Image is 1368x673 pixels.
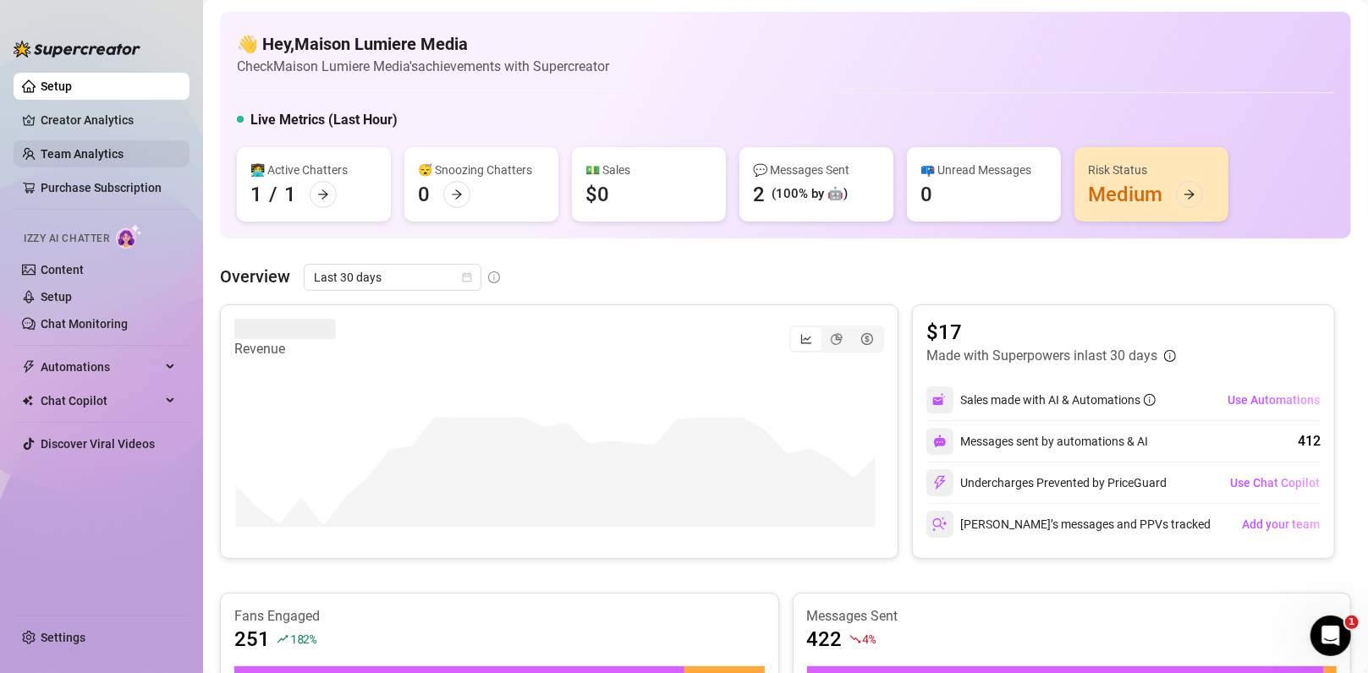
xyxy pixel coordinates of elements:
[800,333,812,345] span: line-chart
[277,633,288,645] span: rise
[14,41,140,57] img: logo-BBDzfeDw.svg
[807,607,1338,626] article: Messages Sent
[807,626,843,653] article: 422
[1241,511,1321,538] button: Add your team
[585,161,712,179] div: 💵 Sales
[24,231,109,247] span: Izzy AI Chatter
[250,161,377,179] div: 👩‍💻 Active Chatters
[1242,517,1320,531] span: Add your team
[932,517,948,532] img: svg%3e
[41,631,85,644] a: Settings
[250,181,262,208] div: 1
[933,435,947,448] img: svg%3e
[932,475,948,490] img: svg%3e
[41,147,124,161] a: Team Analytics
[920,161,1047,179] div: 📪 Unread Messages
[451,189,463,200] span: arrow-right
[41,437,155,451] a: Discover Viral Videos
[1298,431,1321,451] div: 412
[41,181,162,194] a: Purchase Subscription
[41,79,72,93] a: Setup
[849,633,861,645] span: fall
[831,333,843,345] span: pie-chart
[926,428,1148,455] div: Messages sent by automations & AI
[234,339,336,359] article: Revenue
[220,264,290,289] article: Overview
[932,392,948,408] img: svg%3e
[317,189,329,200] span: arrow-right
[863,631,876,647] span: 4 %
[41,387,161,414] span: Chat Copilot
[772,184,848,205] div: (100% by 🤖)
[41,290,72,304] a: Setup
[753,161,880,179] div: 💬 Messages Sent
[41,353,161,380] span: Automations
[926,469,1167,496] div: Undercharges Prevented by PriceGuard
[41,317,128,331] a: Chat Monitoring
[41,263,84,276] a: Content
[1184,189,1195,200] span: arrow-right
[1164,350,1176,362] span: info-circle
[1228,393,1320,407] span: Use Automations
[789,326,884,353] div: segmented control
[237,32,609,56] h4: 👋 Hey, Maison Lumiere Media
[585,181,609,208] div: $0
[926,511,1211,538] div: [PERSON_NAME]’s messages and PPVs tracked
[1310,616,1351,656] iframe: Intercom live chat
[926,346,1157,366] article: Made with Superpowers in last 30 days
[861,333,873,345] span: dollar-circle
[1088,161,1215,179] div: Risk Status
[234,626,270,653] article: 251
[234,607,765,626] article: Fans Engaged
[22,360,36,374] span: thunderbolt
[1229,469,1321,496] button: Use Chat Copilot
[926,319,1176,346] article: $17
[1230,476,1320,490] span: Use Chat Copilot
[960,391,1156,409] div: Sales made with AI & Automations
[284,181,296,208] div: 1
[462,272,472,282] span: calendar
[920,181,932,208] div: 0
[237,56,609,77] article: Check Maison Lumiere Media's achievements with Supercreator
[41,107,176,134] a: Creator Analytics
[290,631,316,647] span: 182 %
[1144,394,1156,406] span: info-circle
[753,181,765,208] div: 2
[116,224,142,249] img: AI Chatter
[418,181,430,208] div: 0
[488,271,500,283] span: info-circle
[314,265,471,290] span: Last 30 days
[250,110,398,130] h5: Live Metrics (Last Hour)
[22,395,33,407] img: Chat Copilot
[1345,616,1359,629] span: 1
[1227,386,1321,413] button: Use Automations
[418,161,545,179] div: 😴 Snoozing Chatters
